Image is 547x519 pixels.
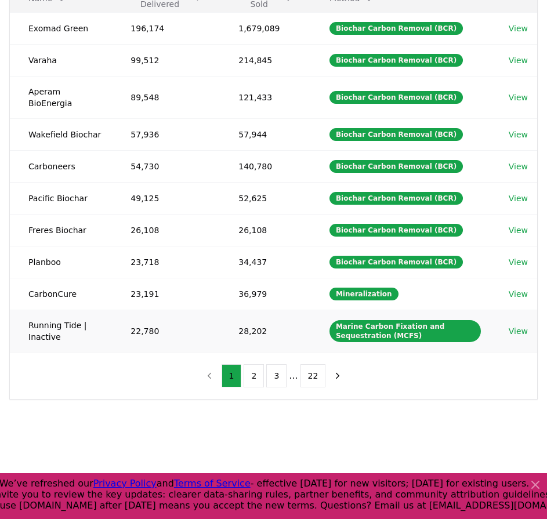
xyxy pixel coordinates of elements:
td: 28,202 [220,310,311,352]
td: 196,174 [112,12,220,44]
td: 99,512 [112,44,220,76]
td: 57,944 [220,118,311,150]
td: 121,433 [220,76,311,118]
div: Biochar Carbon Removal (BCR) [329,54,463,67]
td: Running Tide | Inactive [10,310,112,352]
td: 49,125 [112,182,220,214]
a: View [509,193,528,204]
td: Freres Biochar [10,214,112,246]
td: 57,936 [112,118,220,150]
button: 2 [244,364,264,387]
td: 23,718 [112,246,220,278]
div: Biochar Carbon Removal (BCR) [329,22,463,35]
td: 52,625 [220,182,311,214]
td: 214,845 [220,44,311,76]
td: Pacific Biochar [10,182,112,214]
div: Biochar Carbon Removal (BCR) [329,91,463,104]
div: Marine Carbon Fixation and Sequestration (MCFS) [329,320,481,342]
button: next page [328,364,347,387]
td: 1,679,089 [220,12,311,44]
td: CarbonCure [10,278,112,310]
div: Biochar Carbon Removal (BCR) [329,256,463,268]
div: Biochar Carbon Removal (BCR) [329,224,463,237]
td: Exomad Green [10,12,112,44]
button: 3 [266,364,287,387]
a: View [509,224,528,236]
a: View [509,23,528,34]
div: Mineralization [329,288,399,300]
a: View [509,325,528,337]
a: View [509,129,528,140]
a: View [509,55,528,66]
td: 26,108 [112,214,220,246]
td: 34,437 [220,246,311,278]
td: Wakefield Biochar [10,118,112,150]
td: 23,191 [112,278,220,310]
button: 1 [222,364,242,387]
a: View [509,256,528,268]
td: 26,108 [220,214,311,246]
div: Biochar Carbon Removal (BCR) [329,128,463,141]
td: 22,780 [112,310,220,352]
td: 140,780 [220,150,311,182]
div: Biochar Carbon Removal (BCR) [329,160,463,173]
a: View [509,92,528,103]
td: 54,730 [112,150,220,182]
button: 22 [300,364,326,387]
td: Aperam BioEnergia [10,76,112,118]
a: View [509,161,528,172]
td: 89,548 [112,76,220,118]
li: ... [289,369,298,383]
div: Biochar Carbon Removal (BCR) [329,192,463,205]
td: Planboo [10,246,112,278]
a: View [509,288,528,300]
td: Carboneers [10,150,112,182]
td: 36,979 [220,278,311,310]
td: Varaha [10,44,112,76]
